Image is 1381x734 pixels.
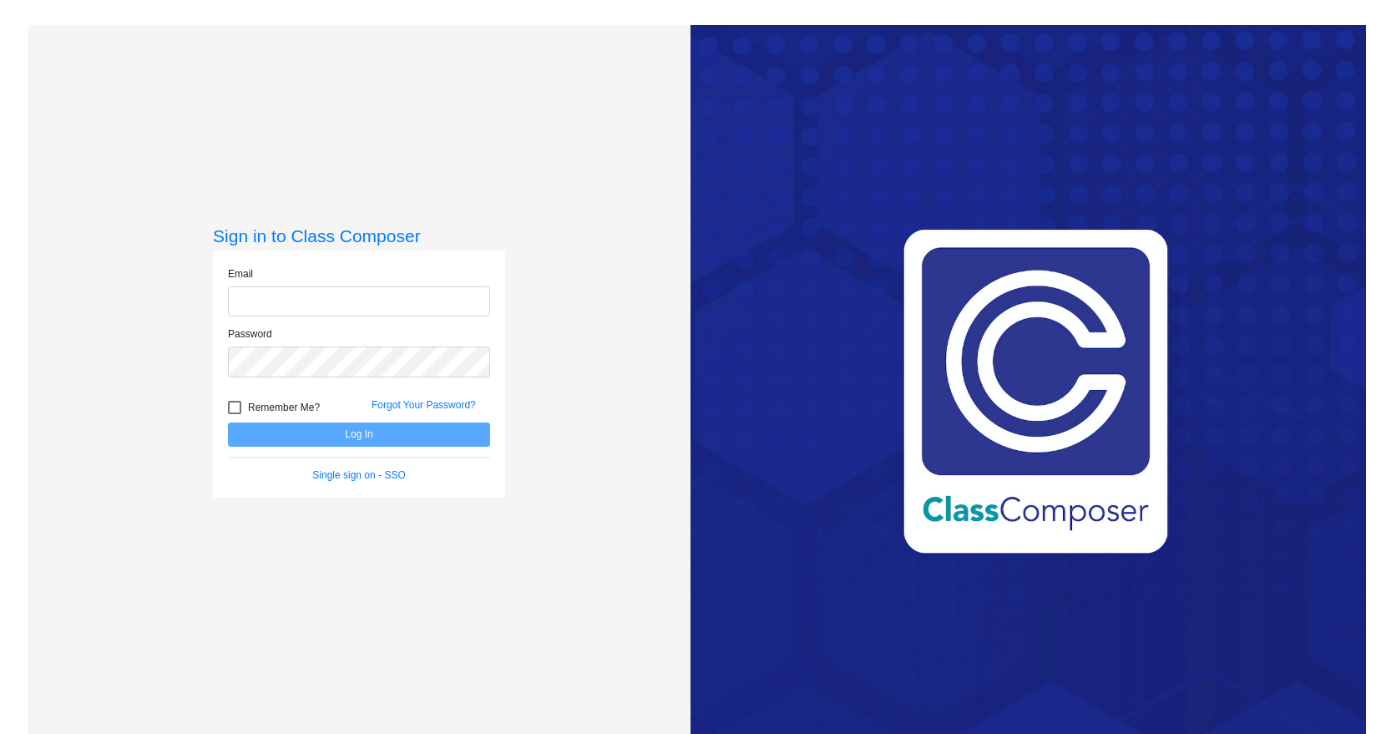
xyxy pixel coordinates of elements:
label: Email [228,266,253,281]
button: Log In [228,423,490,447]
label: Password [228,327,272,342]
span: Remember Me? [248,397,320,418]
a: Single sign on - SSO [312,469,405,481]
h3: Sign in to Class Composer [213,225,505,246]
a: Forgot Your Password? [372,399,476,411]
